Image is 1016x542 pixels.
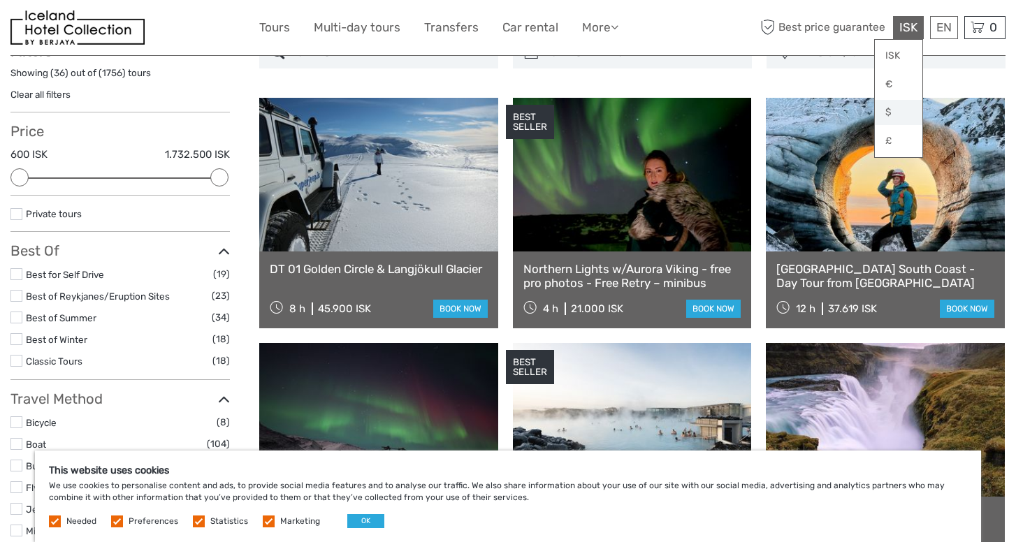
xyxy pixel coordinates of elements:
label: Marketing [280,515,320,527]
span: 8 h [289,302,305,315]
a: Car rental [502,17,558,38]
button: OK [347,514,384,528]
a: Flying [26,482,52,493]
span: ISK [899,20,917,34]
a: Private tours [26,208,82,219]
a: ISK [875,43,922,68]
a: DT 01 Golden Circle & Langjökull Glacier [270,262,488,276]
span: 4 h [543,302,558,315]
div: BEST SELLER [506,350,554,385]
h3: Price [10,123,230,140]
a: book now [433,300,488,318]
a: € [875,72,922,97]
a: Multi-day tours [314,17,400,38]
label: 600 ISK [10,147,48,162]
label: Preferences [129,515,178,527]
span: (18) [212,331,230,347]
div: 21.000 ISK [571,302,623,315]
label: 1.732.500 ISK [165,147,230,162]
img: 481-8f989b07-3259-4bb0-90ed-3da368179bdc_logo_small.jpg [10,10,145,45]
span: (8) [217,414,230,430]
h5: This website uses cookies [49,464,967,476]
a: Northern Lights w/Aurora Viking - free pro photos - Free Retry – minibus [523,262,741,291]
div: 45.900 ISK [318,302,371,315]
a: [GEOGRAPHIC_DATA] South Coast - Day Tour from [GEOGRAPHIC_DATA] [776,262,994,291]
a: Boat [26,439,46,450]
a: Bus [26,460,43,471]
span: (19) [213,266,230,282]
a: Mini Bus / Car [26,525,86,536]
label: 36 [54,66,65,80]
h3: Best Of [10,242,230,259]
a: book now [940,300,994,318]
strong: Filters [10,43,52,59]
a: Classic Tours [26,356,82,367]
a: Jeep / 4x4 [26,504,74,515]
a: $ [875,100,922,125]
a: Transfers [424,17,479,38]
button: Open LiveChat chat widget [161,22,177,38]
div: We use cookies to personalise content and ads, to provide social media features and to analyse ou... [35,451,981,542]
div: EN [930,16,958,39]
a: More [582,17,618,38]
a: £ [875,129,922,154]
span: 12 h [796,302,815,315]
a: book now [686,300,741,318]
p: We're away right now. Please check back later! [20,24,158,36]
span: 0 [987,20,999,34]
a: Best of Reykjanes/Eruption Sites [26,291,170,302]
div: BEST SELLER [506,105,554,140]
a: Clear all filters [10,89,71,100]
a: Best for Self Drive [26,269,104,280]
label: Statistics [210,515,248,527]
a: Tours [259,17,290,38]
h3: Travel Method [10,390,230,407]
span: (34) [212,309,230,325]
span: (23) [212,288,230,304]
span: Best price guarantee [757,16,890,39]
a: Best of Summer [26,312,96,323]
a: Bicycle [26,417,57,428]
label: 1756 [102,66,122,80]
span: (18) [212,353,230,369]
a: Best of Winter [26,334,87,345]
div: Showing ( ) out of ( ) tours [10,66,230,88]
span: (104) [207,436,230,452]
div: 37.619 ISK [828,302,877,315]
label: Needed [66,515,96,527]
